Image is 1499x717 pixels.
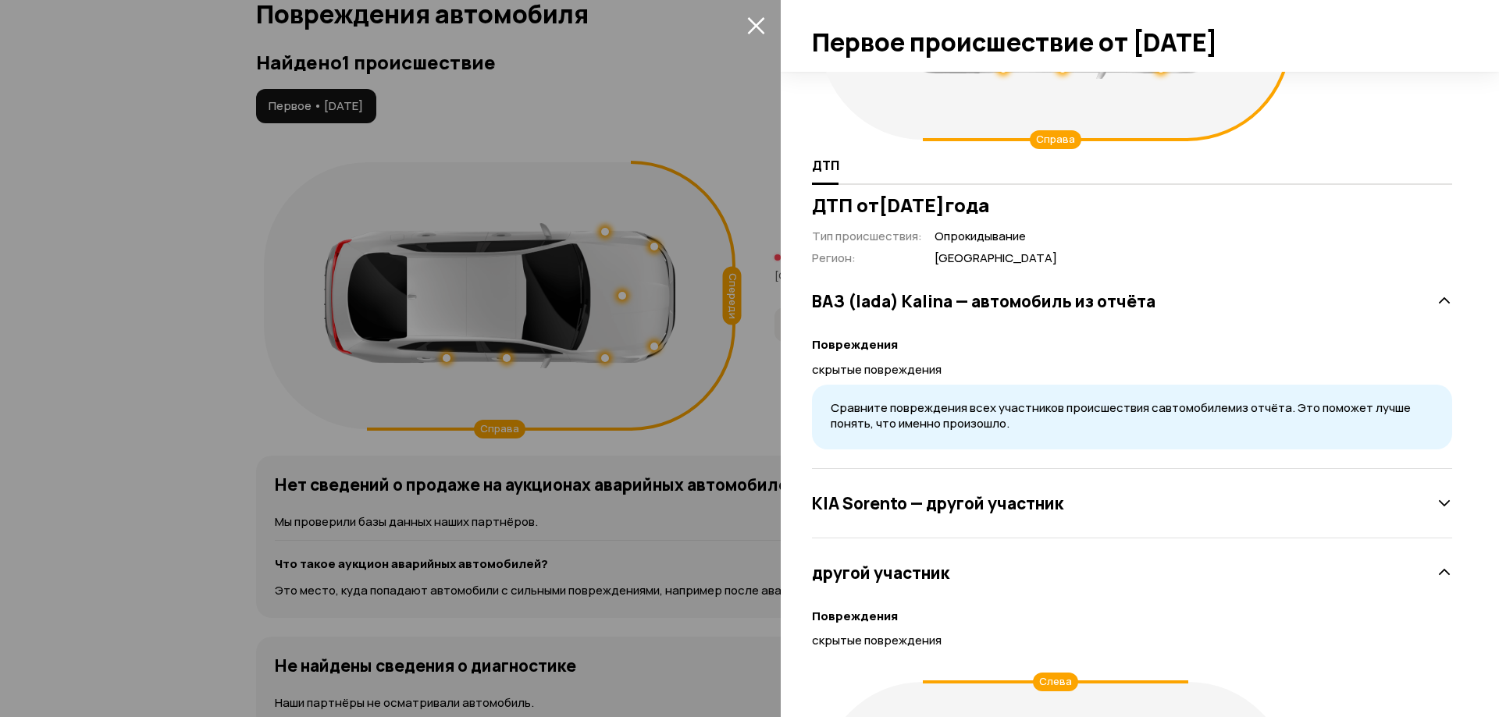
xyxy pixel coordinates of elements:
[812,158,839,173] span: ДТП
[1033,673,1078,691] div: Слева
[812,632,1452,649] p: скрытые повреждения
[935,250,1057,267] span: [GEOGRAPHIC_DATA]
[812,493,1063,513] h3: KIA Sorento — другой участник
[743,12,768,37] button: закрыть
[812,563,949,583] h3: другой участник
[1030,130,1081,149] div: Справа
[935,229,1057,245] span: Опрокидывание
[812,194,1452,216] h3: ДТП от [DATE] года
[812,608,898,624] strong: Повреждения
[831,399,1411,432] span: Сравните повреждения всех участников происшествия с автомобилем из отчёта. Это поможет лучше поня...
[812,336,898,353] strong: Повреждения
[812,250,856,266] span: Регион :
[812,361,1452,378] p: скрытые повреждения
[812,291,1155,311] h3: ВАЗ (lada) Kalina — автомобиль из отчёта
[812,228,922,244] span: Тип происшествия :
